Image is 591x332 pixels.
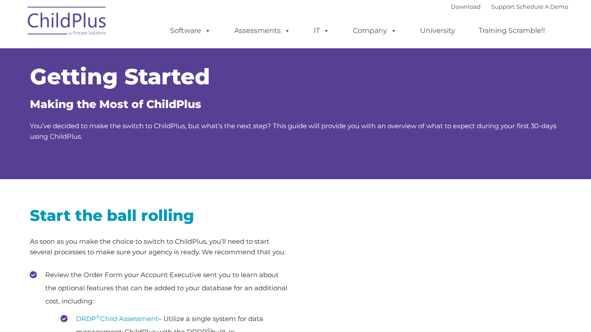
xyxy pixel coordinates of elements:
[30,236,289,257] p: As soon as you make the choice to switch to ChildPlus, you’ll need to start several processes to ...
[76,314,158,323] a: DRDP©Child Assessment
[23,0,111,44] img: ChildPlus by Procare Solutions
[411,22,464,40] a: University
[451,3,568,10] font: |
[225,22,299,40] a: Assessments
[451,3,481,10] a: Download
[30,97,201,111] span: Making the Most of ChildPlus
[96,314,100,320] sup: ©
[305,22,338,40] a: IT
[516,3,568,10] a: Schedule A Demo
[344,22,406,40] a: Company
[30,63,210,90] span: Getting Started
[30,206,289,225] h2: Start the ball rolling
[161,22,220,40] a: Software
[30,122,556,141] span: You’ve decided to make the switch to ChildPlus, but what’s the next step? This guide will provide...
[470,22,554,40] a: Training Scramble!!
[491,3,515,10] a: Support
